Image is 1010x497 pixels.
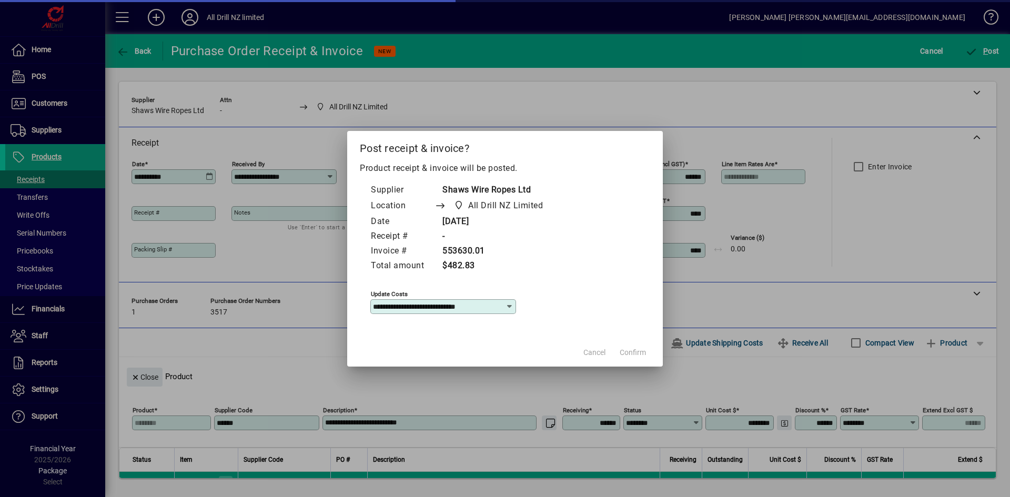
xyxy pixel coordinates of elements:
[435,244,563,259] td: 553630.01
[370,229,435,244] td: Receipt #
[435,215,563,229] td: [DATE]
[435,259,563,273] td: $482.83
[370,183,435,198] td: Supplier
[468,199,543,212] span: All Drill NZ Limited
[371,290,408,297] mat-label: Update costs
[370,198,435,215] td: Location
[347,131,663,161] h2: Post receipt & invoice?
[370,259,435,273] td: Total amount
[435,229,563,244] td: -
[370,244,435,259] td: Invoice #
[435,183,563,198] td: Shaws Wire Ropes Ltd
[370,215,435,229] td: Date
[451,198,547,213] span: All Drill NZ Limited
[360,162,650,175] p: Product receipt & invoice will be posted.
